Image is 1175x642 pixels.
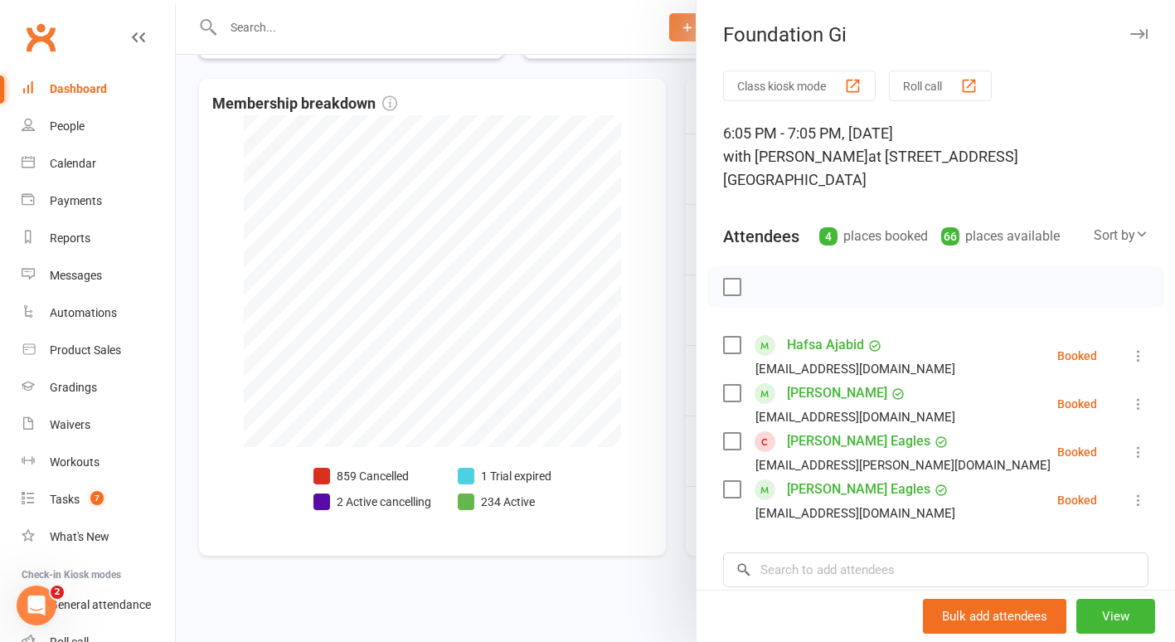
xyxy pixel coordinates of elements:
[50,455,100,469] div: Workouts
[20,17,61,58] a: Clubworx
[755,406,955,428] div: [EMAIL_ADDRESS][DOMAIN_NAME]
[787,428,930,455] a: [PERSON_NAME] Eagles
[22,182,175,220] a: Payments
[819,227,838,246] div: 4
[889,71,992,101] button: Roll call
[22,108,175,145] a: People
[723,225,799,248] div: Attendees
[50,82,107,95] div: Dashboard
[787,380,887,406] a: [PERSON_NAME]
[50,306,117,319] div: Automations
[50,269,102,282] div: Messages
[17,586,56,625] iframe: Intercom live chat
[90,491,104,505] span: 7
[1057,494,1097,506] div: Booked
[50,530,109,543] div: What's New
[22,518,175,556] a: What's New
[50,381,97,394] div: Gradings
[22,294,175,332] a: Automations
[22,145,175,182] a: Calendar
[1057,350,1097,362] div: Booked
[22,71,175,108] a: Dashboard
[723,71,876,101] button: Class kiosk mode
[723,122,1148,192] div: 6:05 PM - 7:05 PM, [DATE]
[22,444,175,481] a: Workouts
[22,369,175,406] a: Gradings
[22,220,175,257] a: Reports
[51,586,64,599] span: 2
[1057,398,1097,410] div: Booked
[22,406,175,444] a: Waivers
[787,332,864,358] a: Hafsa Ajabid
[697,23,1175,46] div: Foundation Gi
[941,225,1060,248] div: places available
[50,157,96,170] div: Calendar
[50,119,85,133] div: People
[819,225,928,248] div: places booked
[941,227,959,246] div: 66
[50,598,151,611] div: General attendance
[22,586,175,624] a: General attendance kiosk mode
[755,455,1051,476] div: [EMAIL_ADDRESS][PERSON_NAME][DOMAIN_NAME]
[755,503,955,524] div: [EMAIL_ADDRESS][DOMAIN_NAME]
[723,148,868,165] span: with [PERSON_NAME]
[723,552,1148,587] input: Search to add attendees
[22,257,175,294] a: Messages
[22,332,175,369] a: Product Sales
[50,194,102,207] div: Payments
[22,481,175,518] a: Tasks 7
[50,343,121,357] div: Product Sales
[1057,446,1097,458] div: Booked
[50,231,90,245] div: Reports
[1076,599,1155,634] button: View
[787,476,930,503] a: [PERSON_NAME] Eagles
[50,493,80,506] div: Tasks
[755,358,955,380] div: [EMAIL_ADDRESS][DOMAIN_NAME]
[723,148,1018,188] span: at [STREET_ADDRESS][GEOGRAPHIC_DATA]
[1094,225,1148,246] div: Sort by
[923,599,1066,634] button: Bulk add attendees
[50,418,90,431] div: Waivers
